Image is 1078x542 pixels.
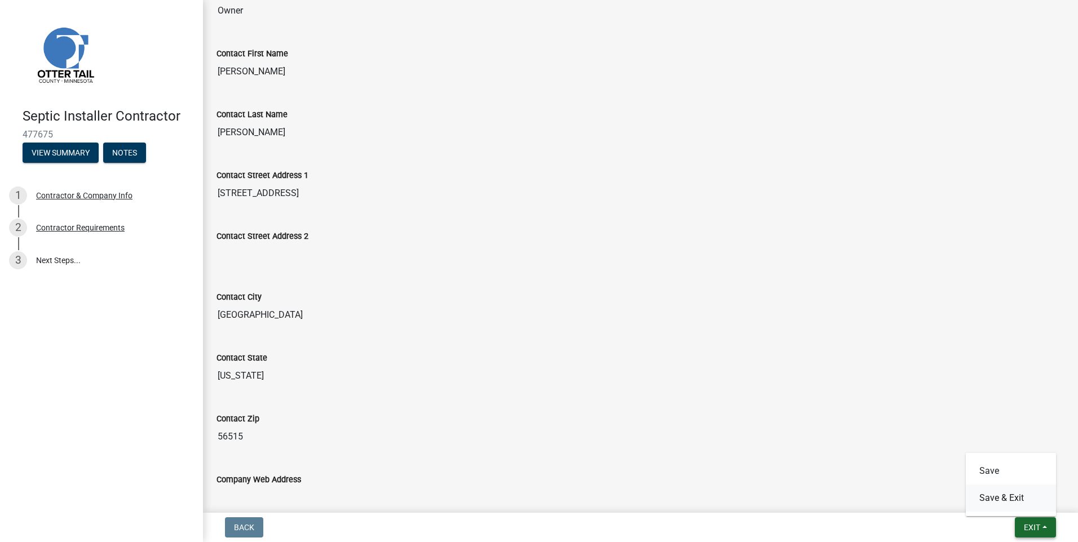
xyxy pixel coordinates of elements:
label: Contact Street Address 1 [217,172,308,180]
span: Back [234,523,254,532]
div: Exit [966,453,1056,516]
button: Save & Exit [966,485,1056,512]
div: Contractor & Company Info [36,192,132,199]
div: 3 [9,251,27,269]
wm-modal-confirm: Notes [103,149,146,158]
label: Contact Street Address 2 [217,233,308,241]
div: 1 [9,186,27,205]
label: Contact City [217,294,262,301]
label: Contact Zip [217,415,259,423]
button: Notes [103,143,146,163]
label: Company Web Address [217,476,301,484]
img: Otter Tail County, Minnesota [23,12,107,96]
label: Contact First Name [217,50,288,58]
h4: Septic Installer Contractor [23,108,194,125]
button: View Summary [23,143,99,163]
button: Save [966,457,1056,485]
label: Contact State [217,354,267,362]
div: 2 [9,219,27,237]
label: Contact Last Name [217,111,288,119]
wm-modal-confirm: Summary [23,149,99,158]
button: Back [225,517,263,537]
div: Contractor Requirements [36,224,125,232]
button: Exit [1015,517,1056,537]
span: 477675 [23,129,180,140]
span: Exit [1024,523,1040,532]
